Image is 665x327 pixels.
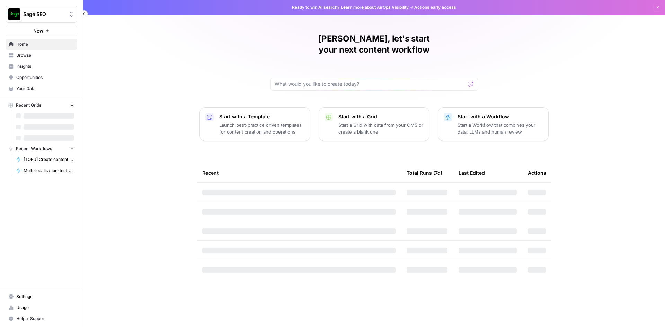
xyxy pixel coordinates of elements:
[459,163,485,182] div: Last Edited
[6,313,77,324] button: Help + Support
[16,74,74,81] span: Opportunities
[13,165,77,176] a: Multi-localisation-test_rob
[219,121,304,135] p: Launch best-practice driven templates for content creation and operations
[458,113,543,120] p: Start with a Workflow
[6,72,77,83] a: Opportunities
[6,83,77,94] a: Your Data
[202,163,396,182] div: Recent
[270,33,478,55] h1: [PERSON_NAME], let's start your next content workflow
[33,27,43,34] span: New
[16,63,74,70] span: Insights
[13,154,77,165] a: [TOFU] Create content brief with internal links_Rob M Testing
[528,163,546,182] div: Actions
[16,146,52,152] span: Recent Workflows
[338,121,424,135] p: Start a Grid with data from your CMS or create a blank one
[6,144,77,154] button: Recent Workflows
[6,302,77,313] a: Usage
[6,50,77,61] a: Browse
[458,121,543,135] p: Start a Workflow that combines your data, LLMs and human review
[24,167,74,174] span: Multi-localisation-test_rob
[24,156,74,163] span: [TOFU] Create content brief with internal links_Rob M Testing
[6,26,77,36] button: New
[292,4,409,10] span: Ready to win AI search? about AirOps Visibility
[438,107,549,141] button: Start with a WorkflowStart a Workflow that combines your data, LLMs and human review
[16,85,74,92] span: Your Data
[341,4,364,10] a: Learn more
[338,113,424,120] p: Start with a Grid
[219,113,304,120] p: Start with a Template
[16,316,74,322] span: Help + Support
[8,8,20,20] img: Sage SEO Logo
[275,81,465,88] input: What would you like to create today?
[6,6,77,23] button: Workspace: Sage SEO
[6,291,77,302] a: Settings
[199,107,310,141] button: Start with a TemplateLaunch best-practice driven templates for content creation and operations
[16,52,74,58] span: Browse
[6,100,77,110] button: Recent Grids
[16,293,74,300] span: Settings
[16,41,74,47] span: Home
[319,107,429,141] button: Start with a GridStart a Grid with data from your CMS or create a blank one
[6,61,77,72] a: Insights
[16,102,41,108] span: Recent Grids
[407,163,442,182] div: Total Runs (7d)
[414,4,456,10] span: Actions early access
[6,39,77,50] a: Home
[23,11,65,18] span: Sage SEO
[16,305,74,311] span: Usage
